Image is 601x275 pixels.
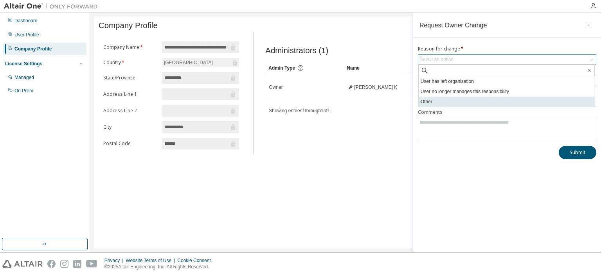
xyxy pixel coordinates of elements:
[177,257,215,264] div: Cookie Consent
[99,21,158,30] span: Company Profile
[14,88,33,94] div: On Prem
[269,84,283,90] span: Owner
[419,97,595,107] li: Other
[4,2,102,10] img: Altair One
[418,109,596,115] label: Comments
[103,91,158,97] label: Address Line 1
[73,260,81,268] img: linkedin.svg
[163,58,214,67] div: [GEOGRAPHIC_DATA]
[14,46,52,52] div: Company Profile
[103,140,158,147] label: Postal Code
[419,22,487,28] div: Request Owner Change
[103,59,158,66] label: Country
[103,75,158,81] label: State/Province
[5,61,42,67] div: License Settings
[14,18,38,24] div: Dashboard
[14,32,39,38] div: User Profile
[418,55,596,64] div: Select an option
[2,260,43,268] img: altair_logo.svg
[268,65,295,71] span: Admin Type
[126,257,177,264] div: Website Terms of Use
[14,74,34,81] div: Managed
[419,76,595,86] li: User has left organisation
[347,62,419,74] div: Name
[265,46,328,55] span: Administrators (1)
[354,84,397,90] span: [PERSON_NAME] K
[103,108,158,114] label: Address Line 2
[420,56,453,63] div: Select an option
[60,260,68,268] img: instagram.svg
[162,58,239,67] div: [GEOGRAPHIC_DATA]
[104,257,126,264] div: Privacy
[47,260,56,268] img: facebook.svg
[559,146,596,159] button: Submit
[104,264,216,270] p: © 2025 Altair Engineering, Inc. All Rights Reserved.
[103,124,158,130] label: City
[269,108,330,113] span: Showing entries 1 through 1 of 1
[103,44,158,50] label: Company Name
[86,260,97,268] img: youtube.svg
[418,46,596,52] label: Reason for change
[419,86,595,97] li: User no longer manages this responsibility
